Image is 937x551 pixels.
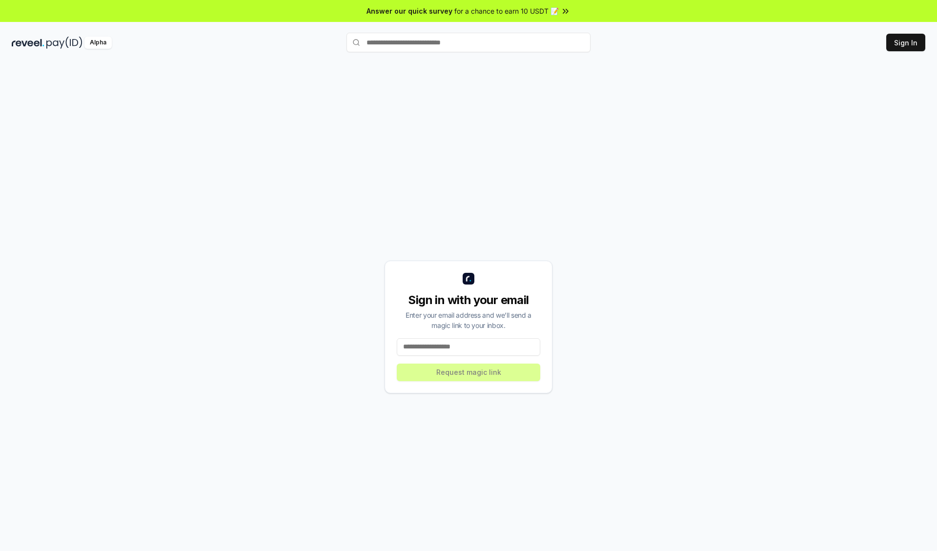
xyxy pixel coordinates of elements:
div: Alpha [84,37,112,49]
img: logo_small [463,273,474,285]
span: for a chance to earn 10 USDT 📝 [454,6,559,16]
div: Enter your email address and we’ll send a magic link to your inbox. [397,310,540,330]
span: Answer our quick survey [367,6,452,16]
button: Sign In [886,34,925,51]
img: pay_id [46,37,82,49]
div: Sign in with your email [397,292,540,308]
img: reveel_dark [12,37,44,49]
